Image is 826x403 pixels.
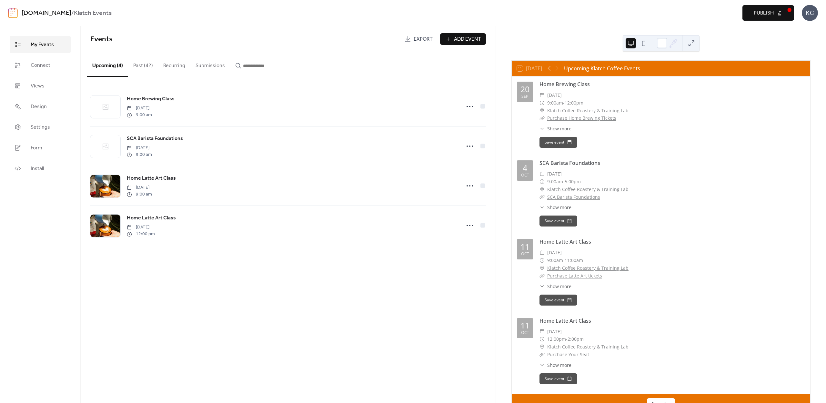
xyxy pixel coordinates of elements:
[539,204,571,211] button: ​Show more
[539,328,545,336] div: ​
[87,52,128,77] button: Upcoming (4)
[539,362,571,368] button: ​Show more
[539,257,545,264] div: ​
[521,252,529,256] div: Oct
[547,99,563,107] span: 9:00am
[539,295,577,306] button: Save event
[547,115,616,121] a: Purchase Home Brewing Tickets
[539,125,571,132] button: ​Show more
[563,178,565,186] span: -
[539,91,545,99] div: ​
[539,178,545,186] div: ​
[539,125,545,132] div: ​
[547,362,571,368] span: Show more
[10,56,71,74] a: Connect
[523,164,527,172] div: 4
[547,170,562,178] span: [DATE]
[539,204,545,211] div: ​
[31,124,50,131] span: Settings
[547,186,629,193] a: Klatch Coffee Roastery & Training Lab
[802,5,818,21] div: KC
[539,99,545,107] div: ​
[10,118,71,136] a: Settings
[565,99,583,107] span: 12:00pm
[127,175,176,182] span: Home Latte Art Class
[539,362,545,368] div: ​
[8,8,18,18] img: logo
[547,273,602,279] a: Purchase Latte Art tickets
[31,165,44,173] span: Install
[539,170,545,178] div: ​
[539,264,545,272] div: ​
[127,112,152,118] span: 9:00 am
[190,52,230,76] button: Submissions
[400,33,438,45] a: Export
[539,283,571,290] button: ​Show more
[547,351,589,358] a: Purchase Your Seat
[565,178,581,186] span: 5:00pm
[539,238,591,245] a: Home Latte Art Class
[547,107,629,115] a: Klatch Coffee Roastery & Training Lab
[127,145,152,151] span: [DATE]
[440,33,486,45] button: Add Event
[74,7,112,19] b: Klatch Events
[539,249,545,257] div: ​
[547,343,629,351] span: Klatch Coffee Roastery & Training Lab
[539,193,545,201] div: ​
[10,36,71,53] a: My Events
[539,373,577,384] button: Save event
[563,257,565,264] span: -
[31,62,50,69] span: Connect
[127,231,155,237] span: 12:00 pm
[22,7,71,19] a: [DOMAIN_NAME]
[158,52,190,76] button: Recurring
[31,41,54,49] span: My Events
[539,81,590,88] a: Home Brewing Class
[565,257,583,264] span: 11:00am
[31,144,42,152] span: Form
[754,9,774,17] span: Publish
[10,77,71,95] a: Views
[127,191,152,198] span: 9:00 am
[539,343,545,351] div: ​
[539,272,545,280] div: ​
[539,159,600,166] a: SCA Barista Foundations
[539,335,545,343] div: ​
[539,283,545,290] div: ​
[547,178,563,186] span: 9:00am
[568,335,584,343] span: 2:00pm
[539,317,591,324] a: Home Latte Art Class
[539,216,577,227] button: Save event
[547,125,571,132] span: Show more
[71,7,74,19] b: /
[127,95,175,103] a: Home Brewing Class
[564,65,640,72] div: Upcoming Klatch Coffee Events
[10,139,71,156] a: Form
[539,351,545,358] div: ​
[547,91,562,99] span: [DATE]
[563,99,565,107] span: -
[127,184,152,191] span: [DATE]
[127,214,176,222] a: Home Latte Art Class
[127,135,183,143] a: SCA Barista Foundations
[547,257,563,264] span: 9:00am
[521,95,529,99] div: Sep
[520,243,529,251] div: 11
[521,331,529,335] div: Oct
[521,173,529,177] div: Oct
[128,52,158,76] button: Past (42)
[10,160,71,177] a: Install
[547,194,600,200] a: SCA Barista Foundations
[539,107,545,115] div: ​
[454,35,481,43] span: Add Event
[414,35,433,43] span: Export
[566,335,568,343] span: -
[10,98,71,115] a: Design
[539,186,545,193] div: ​
[539,114,545,122] div: ​
[127,224,155,231] span: [DATE]
[547,264,629,272] a: Klatch Coffee Roastery & Training Lab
